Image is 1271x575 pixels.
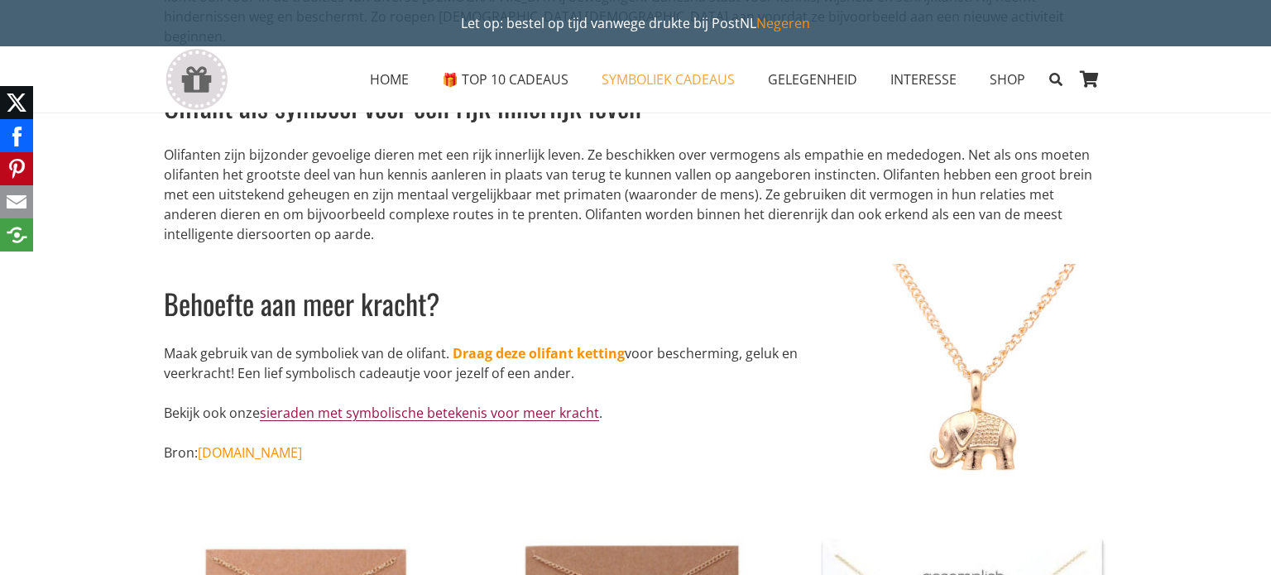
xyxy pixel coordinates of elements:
a: 🎁 TOP 10 CADEAUS🎁 TOP 10 CADEAUS Menu [425,59,585,100]
a: [DOMAIN_NAME] [198,443,302,462]
a: INTERESSEINTERESSE Menu [874,59,973,100]
a: Zoeken [1042,59,1071,100]
span: INTERESSE [890,70,957,89]
a: SHOPSHOP Menu [973,59,1042,100]
span: GELEGENHEID [768,70,857,89]
span: SHOP [990,70,1025,89]
a: Winkelwagen [1071,46,1107,113]
a: SYMBOLIEK CADEAUSSYMBOLIEK CADEAUS Menu [585,59,751,100]
span: SYMBOLIEK CADEAUS [602,70,735,89]
span: 🎁 TOP 10 CADEAUS [442,70,568,89]
a: GELEGENHEIDGELEGENHEID Menu [751,59,874,100]
a: sieraden met symbolische betekenis voor meer kracht [260,404,599,422]
img: Sieraden met speciale spirituele betekenis: GELUKS OLIFANT voor vriendschap [859,264,1107,512]
p: Bekijk ook onze . [164,403,1107,423]
a: gift-box-icon-grey-inspirerendwinkelen [164,49,229,111]
a: Draag deze olifant ketting [453,344,625,362]
a: ‘Geluks Olifant’ ketting [164,539,452,558]
p: Maak gebruik van de symboliek van de olifant. voor bescherming, geluk en veerkracht! Een lief sym... [164,343,1107,383]
p: Olifanten zijn bijzonder gevoelige dieren met een rijk innerlijk leven. Ze beschikken over vermog... [164,145,1107,244]
a: HOMEHOME Menu [353,59,425,100]
h2: Behoefte aan meer kracht? [164,264,1107,323]
a: Vreugde ketting [492,539,779,558]
h2: Olifant als symbool voor een rijk innerlijk leven [164,66,1107,126]
a: Negeren [756,14,810,32]
a: Geluksketting ster [819,539,1107,558]
span: HOME [370,70,409,89]
p: Bron: [164,443,1107,462]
